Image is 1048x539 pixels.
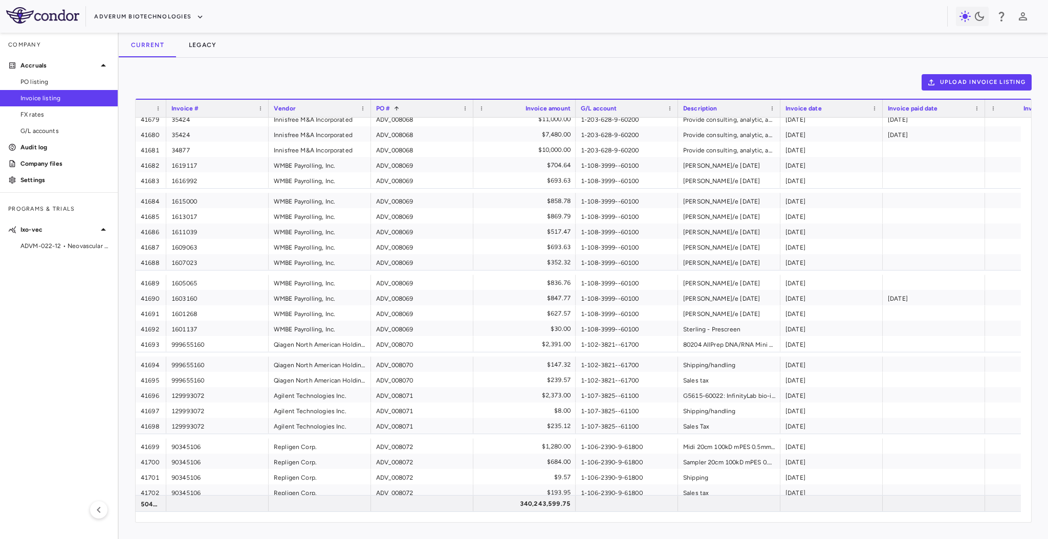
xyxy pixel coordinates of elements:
[678,126,780,142] div: Provide consulting, analytic, and proxy solicitation services in connection with ADVM’s 2025 Annu...
[371,239,473,255] div: ADV_008069
[780,387,883,403] div: [DATE]
[269,418,371,434] div: Agilent Technologies Inc.
[678,454,780,469] div: Sampler 20cm 100kD mPES 0.5mm ST (S02-E100-05-S)
[371,356,473,372] div: ADV_008070
[483,387,571,403] div: $2,373.00
[780,290,883,306] div: [DATE]
[780,193,883,209] div: [DATE]
[166,142,269,158] div: 34877
[136,126,166,142] div: 41680
[483,126,571,143] div: $7,480.00
[780,356,883,372] div: [DATE]
[883,126,985,142] div: [DATE]
[166,336,269,352] div: 999655160
[166,484,269,500] div: 90345106
[20,225,97,234] p: Ixo-vec
[483,336,571,352] div: $2,391.00
[576,172,678,188] div: 1-108-3999--60100
[371,126,473,142] div: ADV_008068
[371,402,473,418] div: ADV_008071
[269,356,371,372] div: Qiagen North American Holdings, Inc.
[678,484,780,500] div: Sales tax
[678,239,780,255] div: [PERSON_NAME]/e [DATE]
[483,418,571,434] div: $235.12
[166,469,269,485] div: 90345106
[269,157,371,173] div: WMBE Payrolling, Inc.
[483,142,571,158] div: $10,000.00
[576,126,678,142] div: 1-203-628-9-60200
[785,105,822,112] span: Invoice date
[371,111,473,127] div: ADV_008068
[780,275,883,290] div: [DATE]
[20,241,110,251] span: ADVM-022-12 • Neovascular [MEDICAL_DATA] (nAMD)
[269,321,371,336] div: WMBE Payrolling, Inc.
[678,193,780,209] div: [PERSON_NAME]/e [DATE]
[678,208,780,224] div: [PERSON_NAME]/e [DATE]
[136,239,166,255] div: 41687
[483,172,571,189] div: $693.63
[136,223,166,239] div: 41686
[576,208,678,224] div: 1-108-3999--60100
[6,7,79,24] img: logo-full-SnFGN8VE.png
[678,223,780,239] div: [PERSON_NAME]/e [DATE]
[20,94,110,103] span: Invoice listing
[371,438,473,454] div: ADV_008072
[678,290,780,306] div: [PERSON_NAME]/e [DATE]
[483,321,571,337] div: $30.00
[678,372,780,388] div: Sales tax
[780,111,883,127] div: [DATE]
[576,469,678,485] div: 1-106-2390-9-61800
[136,387,166,403] div: 41696
[20,159,110,168] p: Company files
[883,290,985,306] div: [DATE]
[371,321,473,336] div: ADV_008069
[166,356,269,372] div: 999655160
[136,142,166,158] div: 41681
[371,305,473,321] div: ADV_008069
[269,193,371,209] div: WMBE Payrolling, Inc.
[94,9,204,25] button: Adverum Biotechnologies
[483,454,571,470] div: $684.00
[576,275,678,290] div: 1-108-3999--60100
[576,142,678,158] div: 1-203-628-9-60200
[136,356,166,372] div: 41694
[683,105,717,112] span: Description
[678,275,780,290] div: [PERSON_NAME]/e [DATE]
[780,418,883,434] div: [DATE]
[576,321,678,336] div: 1-108-3999--60100
[166,321,269,336] div: 1601137
[576,356,678,372] div: 1-102-3821--61700
[20,77,110,86] span: PO listing
[136,418,166,434] div: 41698
[576,111,678,127] div: 1-203-628-9-60200
[274,105,296,112] span: Vendor
[576,193,678,209] div: 1-108-3999--60100
[576,239,678,255] div: 1-108-3999--60100
[269,126,371,142] div: Innisfree M&A Incorporated
[780,126,883,142] div: [DATE]
[371,223,473,239] div: ADV_008069
[371,142,473,158] div: ADV_008068
[576,290,678,306] div: 1-108-3999--60100
[780,172,883,188] div: [DATE]
[780,372,883,388] div: [DATE]
[136,290,166,306] div: 41690
[371,418,473,434] div: ADV_008071
[166,438,269,454] div: 90345106
[678,142,780,158] div: Provide consulting, analytic, and proxy solicitation services in connection with ADVM’s 2025 Annu...
[269,275,371,290] div: WMBE Payrolling, Inc.
[576,418,678,434] div: 1-107-3825--61100
[20,61,97,70] p: Accruals
[483,290,571,306] div: $847.77
[269,290,371,306] div: WMBE Payrolling, Inc.
[576,305,678,321] div: 1-108-3999--60100
[883,111,985,127] div: [DATE]
[136,254,166,270] div: 41688
[678,157,780,173] div: [PERSON_NAME]/e [DATE]
[166,387,269,403] div: 129993072
[678,305,780,321] div: [PERSON_NAME]/e [DATE]
[483,402,571,419] div: $8.00
[780,438,883,454] div: [DATE]
[166,275,269,290] div: 1605065
[136,157,166,173] div: 41682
